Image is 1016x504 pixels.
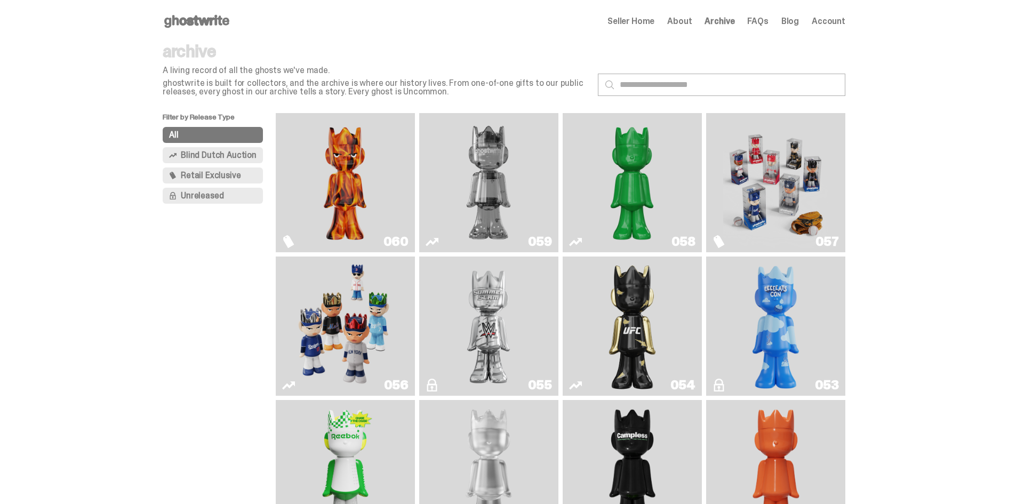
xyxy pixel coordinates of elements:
a: Schrödinger's ghost: Sunday Green [569,117,695,248]
div: 055 [528,379,552,391]
div: 057 [815,235,839,248]
a: Account [812,17,845,26]
a: Ruby [569,261,695,391]
p: ghostwrite is built for collectors, and the archive is where our history lives. From one-of-one g... [163,79,589,96]
a: About [667,17,692,26]
a: Always On Fire [282,117,409,248]
img: Always On Fire [293,117,397,248]
span: Retail Exclusive [181,171,241,180]
a: Game Face (2025) [282,261,409,391]
img: Game Face (2025) [723,117,828,248]
img: Game Face (2025) [293,261,397,391]
img: Two [436,117,541,248]
img: I Was There SummerSlam [436,261,541,391]
button: All [163,127,263,143]
p: A living record of all the ghosts we've made. [163,66,589,75]
button: Blind Dutch Auction [163,147,263,163]
div: 054 [670,379,695,391]
button: Retail Exclusive [163,167,263,183]
span: All [169,131,179,139]
a: Archive [705,17,734,26]
img: ghooooost [748,261,804,391]
a: Seller Home [607,17,654,26]
div: 060 [383,235,409,248]
div: 053 [815,379,839,391]
a: FAQs [747,17,768,26]
a: ghooooost [713,261,839,391]
span: Unreleased [181,191,223,200]
div: 058 [671,235,695,248]
p: Filter by Release Type [163,113,276,127]
img: Ruby [604,261,661,391]
p: archive [163,43,589,60]
span: Blind Dutch Auction [181,151,257,159]
img: Schrödinger's ghost: Sunday Green [580,117,684,248]
button: Unreleased [163,188,263,204]
a: Blog [781,17,799,26]
a: Two [426,117,552,248]
a: I Was There SummerSlam [426,261,552,391]
div: 059 [528,235,552,248]
div: 056 [384,379,409,391]
a: Game Face (2025) [713,117,839,248]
